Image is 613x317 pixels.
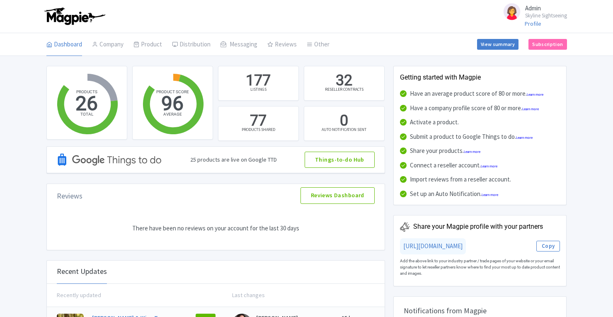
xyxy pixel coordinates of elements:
[220,33,257,56] a: Messaging
[57,142,163,177] img: Google TTD
[218,106,299,141] a: 77 PRODUCTS SHARED
[340,111,348,131] div: 0
[336,70,352,91] div: 32
[497,2,567,22] a: Admin Skyline Sightseeing
[216,291,375,300] div: Last changes
[410,175,511,184] div: Import reviews from a reseller account.
[325,86,363,92] div: RESELLER CONTRACTS
[242,126,275,133] div: PRODUCTS SHARED
[46,33,82,56] a: Dashboard
[133,33,162,56] a: Product
[218,66,299,101] a: 177 LISTINGS
[57,259,107,284] div: Recent Updates
[267,33,297,56] a: Reviews
[525,4,541,12] span: Admin
[322,126,366,133] div: AUTO NOTIFICATION SENT
[410,118,459,127] div: Activate a product.
[525,20,541,27] a: Profile
[304,106,385,141] a: 0 AUTO NOTIFICATION SENT
[410,89,543,99] div: Have an average product score of 80 or more.
[477,39,519,50] a: View summary
[42,7,107,25] img: logo-ab69f6fb50320c5b225c76a69d11143b.png
[410,161,497,170] div: Connect a reseller account.
[246,70,271,91] div: 177
[57,291,216,300] div: Recently updated
[172,33,211,56] a: Distribution
[410,132,533,142] div: Submit a product to Google Things to do.
[516,136,533,140] a: Learn more
[403,242,463,250] a: [URL][DOMAIN_NAME]
[92,33,124,56] a: Company
[50,207,381,250] div: There have been no reviews on your account for the last 30 days
[481,165,497,168] a: Learn more
[304,66,385,101] a: 32 RESELLER CONTRACTS
[522,107,539,111] a: Learn more
[528,39,567,50] a: Subscription
[536,241,560,252] button: Copy
[300,187,375,204] a: Reviews Dashboard
[410,146,480,156] div: Share your products.
[250,111,267,131] div: 77
[527,93,543,97] a: Learn more
[400,73,560,82] div: Getting started with Magpie
[502,2,522,22] img: avatar_key_member-9c1dde93af8b07d7383eb8b5fb890c87.png
[464,150,480,154] a: Learn more
[307,33,330,56] a: Other
[410,189,498,199] div: Set up an Auto Notification.
[525,13,567,18] small: Skyline Sightseeing
[410,104,539,113] div: Have a company profile score of 80 or more.
[413,222,543,232] div: Share your Magpie profile with your partners
[482,193,498,197] a: Learn more
[305,152,375,168] a: Things-to-do Hub
[250,86,267,92] div: LISTINGS
[400,254,560,280] div: Add the above link to your industry partner / trade pages of your website or your email signature...
[57,190,82,201] div: Reviews
[190,155,277,164] div: 25 products are live on Google TTD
